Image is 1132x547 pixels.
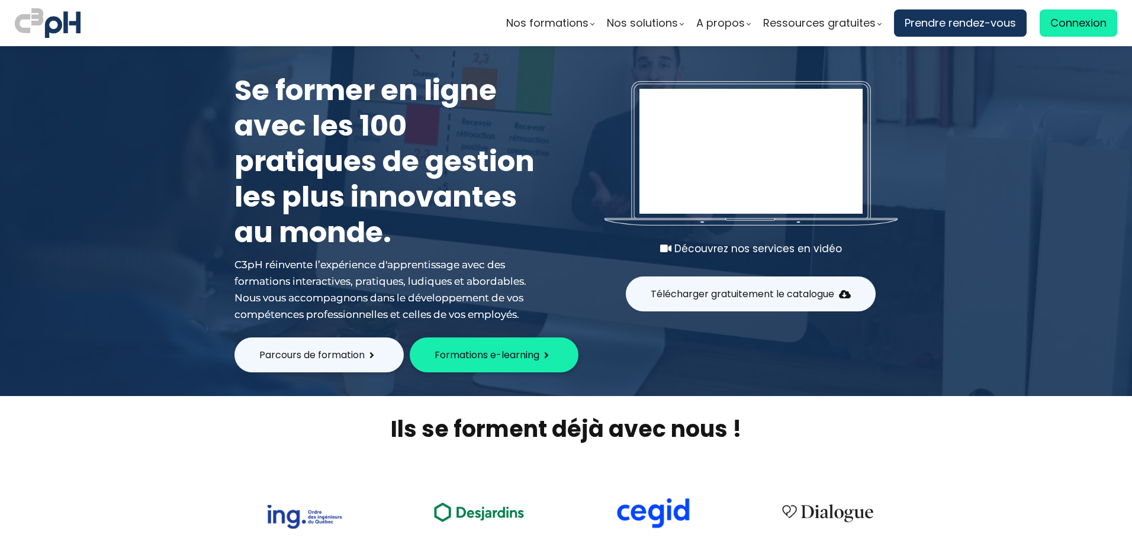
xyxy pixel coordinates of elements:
[763,14,876,32] span: Ressources gratuites
[894,9,1027,37] a: Prendre rendez-vous
[220,414,912,444] h2: Ils se forment déjà avec nous !
[607,14,678,32] span: Nos solutions
[615,498,691,529] img: cdf238afa6e766054af0b3fe9d0794df.png
[651,287,834,301] span: Télécharger gratuitement le catalogue
[426,495,532,528] img: ea49a208ccc4d6e7deb170dc1c457f3b.png
[696,14,745,32] span: A propos
[234,337,404,372] button: Parcours de formation
[1040,9,1117,37] a: Connexion
[234,73,542,250] h1: Se former en ligne avec les 100 pratiques de gestion les plus innovantes au monde.
[905,14,1016,32] span: Prendre rendez-vous
[774,497,881,529] img: 4cbfeea6ce3138713587aabb8dcf64fe.png
[259,347,365,362] span: Parcours de formation
[604,240,898,257] div: Découvrez nos services en vidéo
[1050,14,1107,32] span: Connexion
[506,14,588,32] span: Nos formations
[15,6,81,40] img: logo C3PH
[626,276,876,311] button: Télécharger gratuitement le catalogue
[435,347,539,362] span: Formations e-learning
[266,505,342,529] img: 73f878ca33ad2a469052bbe3fa4fd140.png
[234,256,542,323] div: C3pH réinvente l’expérience d'apprentissage avec des formations interactives, pratiques, ludiques...
[410,337,578,372] button: Formations e-learning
